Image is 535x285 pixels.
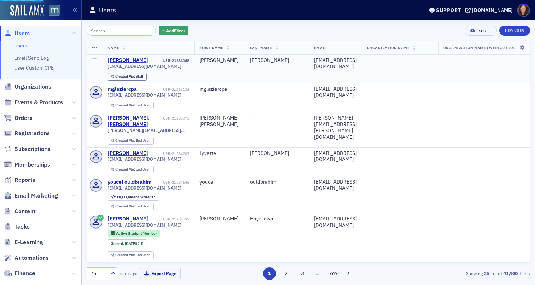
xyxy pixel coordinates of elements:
[108,63,181,69] span: [EMAIL_ADDRESS][DOMAIN_NAME]
[502,270,519,277] strong: 41,900
[108,185,181,191] span: [EMAIL_ADDRESS][DOMAIN_NAME]
[367,179,371,185] span: —
[108,203,154,210] div: Created Via: End User
[115,104,150,108] div: End User
[4,30,30,38] a: Users
[115,75,143,79] div: Staff
[443,179,447,185] span: —
[15,145,51,153] span: Subscriptions
[199,179,240,186] div: youcef
[250,150,304,157] div: [PERSON_NAME]
[15,192,58,200] span: Email Marketing
[387,270,530,277] div: Showing out of items
[15,129,50,137] span: Registrations
[367,45,410,50] span: Organization Name
[4,207,36,215] a: Content
[199,150,240,157] div: Lyvette
[49,5,60,16] img: SailAMX
[443,114,447,121] span: —
[120,270,138,277] label: per page
[15,176,35,184] span: Reports
[15,238,43,246] span: E-Learning
[108,179,151,186] div: youcef ouldbrahim
[14,65,54,71] a: User Custom CPE
[115,139,150,143] div: End User
[140,268,181,279] button: Export Page
[115,74,136,79] span: Created Via :
[443,215,447,222] span: —
[15,269,35,277] span: Finance
[14,42,27,49] a: Users
[4,269,35,277] a: Finance
[4,223,30,231] a: Tasks
[472,7,513,13] div: [DOMAIN_NAME]
[314,86,357,99] div: [EMAIL_ADDRESS][DOMAIN_NAME]
[108,86,137,93] div: mglaziercpa
[367,57,371,63] span: —
[443,86,447,92] span: —
[108,137,154,145] div: Created Via: End User
[199,45,223,50] span: First Name
[108,102,154,109] div: Created Via: End User
[199,216,240,222] div: [PERSON_NAME]
[163,116,189,121] div: USR-21285073
[115,204,150,208] div: End User
[111,231,157,236] a: Active Student Member
[108,166,154,173] div: Created Via: End User
[4,145,51,153] a: Subscriptions
[250,45,272,50] span: Last Name
[108,193,159,201] div: Engagement Score: 14
[314,57,357,70] div: [EMAIL_ADDRESS][DOMAIN_NAME]
[44,5,60,17] a: View Homepage
[117,195,156,199] div: 14
[159,26,189,35] button: AddFilter
[108,73,147,81] div: Created Via: Staff
[14,55,49,61] a: Email Send Log
[15,98,63,106] span: Events & Products
[436,7,461,13] div: Support
[115,138,136,143] span: Created Via :
[166,27,185,34] span: Add Filter
[250,179,304,186] div: ouldbrahim
[443,57,447,63] span: —
[499,26,530,36] a: New User
[108,57,148,64] a: [PERSON_NAME]
[117,194,151,199] span: Engagement Score :
[4,254,49,262] a: Automations
[517,4,530,17] span: Profile
[108,150,148,157] a: [PERSON_NAME]
[108,239,147,247] div: Joined: 2025-08-25 00:00:00
[115,204,136,208] span: Created Via :
[15,254,49,262] span: Automations
[367,114,371,121] span: —
[250,86,254,92] span: —
[313,270,323,277] span: …
[443,150,447,156] span: —
[250,216,304,222] div: Hayakawa
[138,87,189,92] div: USR-21286136
[314,150,357,163] div: [EMAIL_ADDRESS][DOMAIN_NAME]
[15,114,32,122] span: Orders
[108,251,154,259] div: Created Via: End User
[108,222,181,228] span: [EMAIL_ADDRESS][DOMAIN_NAME]
[4,114,32,122] a: Orders
[15,30,30,38] span: Users
[199,57,240,64] div: [PERSON_NAME]
[10,5,44,17] a: SailAMX
[327,267,340,280] button: 1676
[263,267,276,280] button: 1
[314,179,357,192] div: [EMAIL_ADDRESS][DOMAIN_NAME]
[4,238,43,246] a: E-Learning
[111,241,125,246] span: Joined :
[476,29,491,33] div: Export
[108,128,189,133] span: [PERSON_NAME][EMAIL_ADDRESS][PERSON_NAME][DOMAIN_NAME]
[149,151,189,156] div: USR-21284709
[367,150,371,156] span: —
[115,168,150,172] div: End User
[483,270,490,277] strong: 25
[4,98,63,106] a: Events & Products
[87,26,156,36] input: Search…
[99,6,116,15] h1: Users
[4,176,35,184] a: Reports
[128,231,157,236] span: Student Member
